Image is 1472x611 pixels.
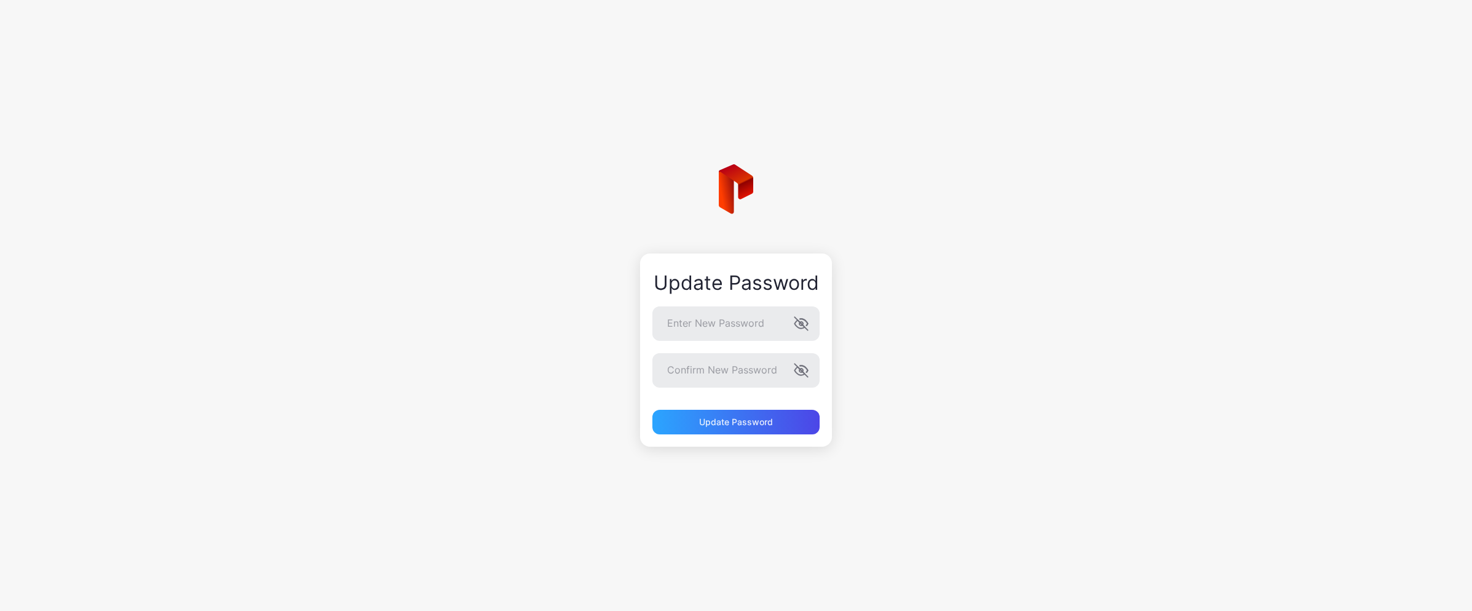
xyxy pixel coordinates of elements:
[652,410,820,434] button: Update Password
[794,316,809,331] button: Enter New Password
[794,363,809,378] button: Confirm New Password
[652,306,820,341] input: Enter New Password
[652,272,820,294] div: Update Password
[699,417,773,427] div: Update Password
[652,353,820,388] input: Confirm New Password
